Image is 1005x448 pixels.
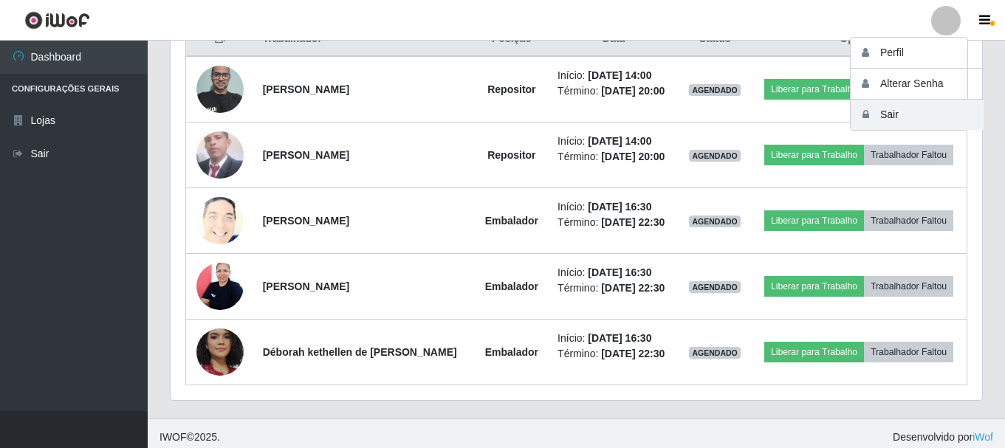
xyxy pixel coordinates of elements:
span: AGENDADO [689,84,741,96]
img: 1705882743267.jpeg [196,303,244,401]
time: [DATE] 20:00 [601,151,665,162]
span: AGENDADO [689,216,741,227]
time: [DATE] 20:00 [601,85,665,97]
button: Liberar para Trabalho [764,276,864,297]
time: [DATE] 14:00 [588,135,651,147]
strong: Embalador [485,280,538,292]
li: Início: [558,265,670,280]
li: Início: [558,331,670,346]
strong: Embalador [485,346,538,358]
time: [DATE] 22:30 [601,282,665,294]
li: Término: [558,346,670,362]
span: Desenvolvido por [893,430,993,445]
a: iWof [973,431,993,443]
button: Trabalhador Faltou [864,342,953,362]
span: AGENDADO [689,281,741,293]
li: Término: [558,149,670,165]
button: Trabalhador Faltou [864,210,953,231]
span: AGENDADO [689,347,741,359]
li: Início: [558,68,670,83]
button: Liberar para Trabalho [764,342,864,362]
time: [DATE] 14:00 [588,69,651,81]
li: Término: [558,83,670,99]
button: Liberar para Trabalho [764,79,864,100]
strong: Embalador [485,215,538,227]
button: Trabalhador Faltou [864,145,953,165]
time: [DATE] 16:30 [588,266,651,278]
span: AGENDADO [689,150,741,162]
button: Liberar para Trabalho [764,145,864,165]
img: 1746292948519.jpeg [196,192,244,250]
span: © 2025 . [160,430,220,445]
img: 1705883176470.jpeg [196,255,244,317]
strong: [PERSON_NAME] [263,280,349,292]
strong: Repositor [487,83,535,95]
button: Liberar para Trabalho [764,210,864,231]
img: 1655148070426.jpeg [196,58,244,120]
li: Início: [558,134,670,149]
time: [DATE] 16:30 [588,201,651,213]
img: 1740078176473.jpeg [196,128,244,181]
span: IWOF [160,431,187,443]
button: Alterar Senha [851,69,984,100]
li: Término: [558,280,670,296]
li: Término: [558,215,670,230]
strong: Déborah kethellen de [PERSON_NAME] [263,346,457,358]
strong: [PERSON_NAME] [263,149,349,161]
button: Trabalhador Faltou [864,276,953,297]
time: [DATE] 22:30 [601,216,665,228]
strong: [PERSON_NAME] [263,215,349,227]
strong: [PERSON_NAME] [263,83,349,95]
button: Sair [851,100,984,130]
img: CoreUI Logo [24,11,90,30]
button: Perfil [851,38,984,69]
time: [DATE] 16:30 [588,332,651,344]
li: Início: [558,199,670,215]
time: [DATE] 22:30 [601,348,665,359]
strong: Repositor [487,149,535,161]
